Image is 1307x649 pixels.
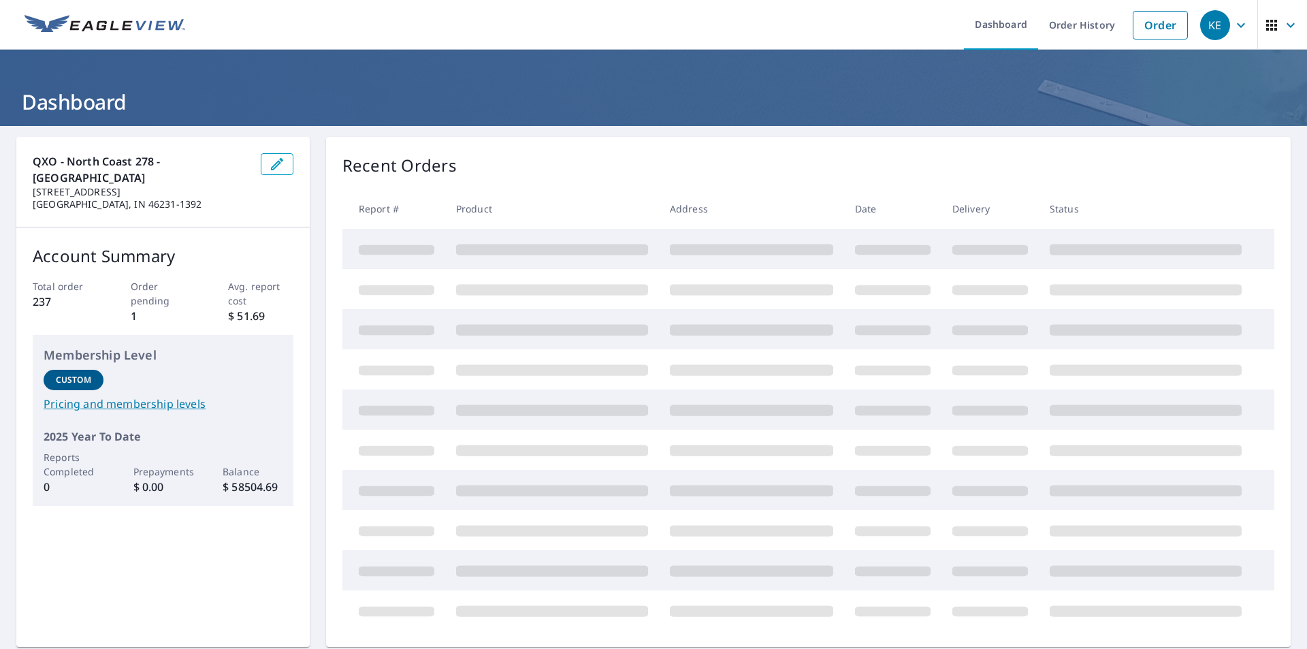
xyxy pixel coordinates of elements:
a: Pricing and membership levels [44,396,283,412]
a: Order [1133,11,1188,39]
p: [GEOGRAPHIC_DATA], IN 46231-1392 [33,198,250,210]
p: Order pending [131,279,196,308]
p: Recent Orders [342,153,457,178]
p: 0 [44,479,103,495]
img: EV Logo [25,15,185,35]
th: Report # [342,189,445,229]
th: Address [659,189,844,229]
p: Balance [223,464,283,479]
p: Custom [56,374,91,386]
p: $ 0.00 [133,479,193,495]
p: 1 [131,308,196,324]
p: QXO - North Coast 278 - [GEOGRAPHIC_DATA] [33,153,250,186]
p: [STREET_ADDRESS] [33,186,250,198]
div: KE [1200,10,1230,40]
p: $ 51.69 [228,308,293,324]
p: 2025 Year To Date [44,428,283,445]
p: Reports Completed [44,450,103,479]
p: Total order [33,279,98,294]
p: Membership Level [44,346,283,364]
p: $ 58504.69 [223,479,283,495]
th: Date [844,189,941,229]
th: Product [445,189,659,229]
p: Prepayments [133,464,193,479]
p: Account Summary [33,244,293,268]
th: Delivery [941,189,1039,229]
p: 237 [33,294,98,310]
h1: Dashboard [16,88,1291,116]
th: Status [1039,189,1253,229]
p: Avg. report cost [228,279,293,308]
